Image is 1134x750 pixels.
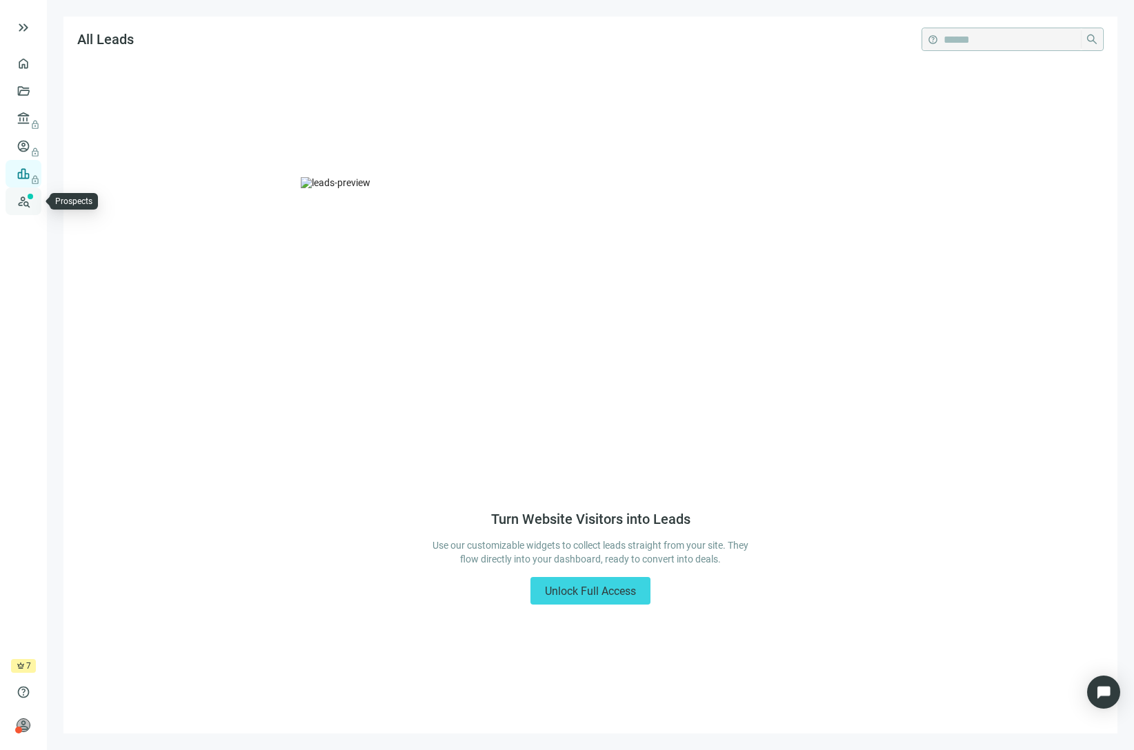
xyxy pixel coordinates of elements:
button: keyboard_double_arrow_right [15,19,32,36]
span: crown [17,662,25,670]
span: help [928,34,938,45]
span: Unlock Full Access [545,585,636,598]
span: person [17,718,30,732]
div: Open Intercom Messenger [1087,676,1120,709]
h5: Turn Website Visitors into Leads [491,511,690,527]
div: Use our customizable widgets to collect leads straight from your site. They flow directly into yo... [430,538,750,566]
span: 7 [26,659,31,673]
button: Unlock Full Access [530,577,650,605]
img: leads-preview [301,177,880,494]
span: All Leads [77,31,134,48]
span: help [17,685,30,699]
